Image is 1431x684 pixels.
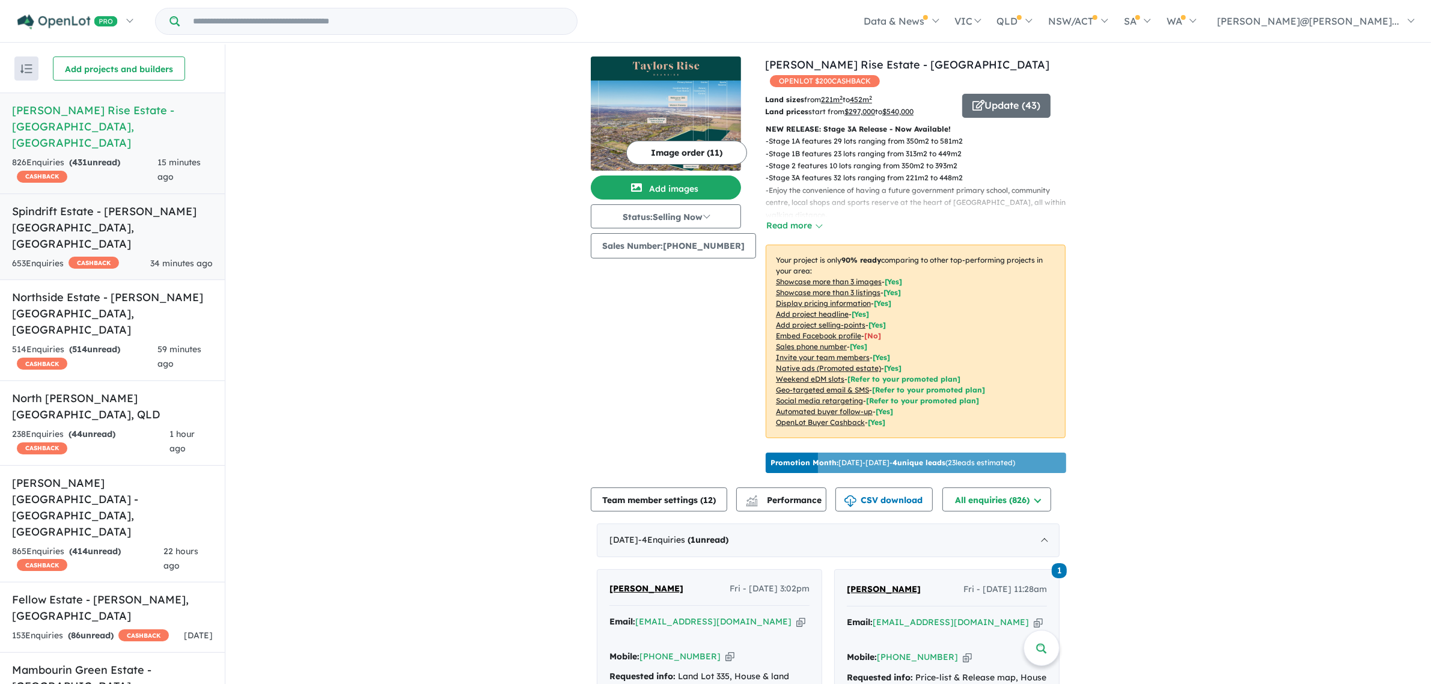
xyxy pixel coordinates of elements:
[844,107,875,116] u: $ 297,000
[766,245,1066,438] p: Your project is only comparing to other top-performing projects in your area: - - - - - - - - - -...
[591,204,741,228] button: Status:Selling Now
[872,385,985,394] span: [Refer to your promoted plan]
[840,94,843,101] sup: 2
[962,94,1051,118] button: Update (43)
[635,616,792,627] a: [EMAIL_ADDRESS][DOMAIN_NAME]
[17,14,118,29] img: Openlot PRO Logo White
[591,487,727,511] button: Team member settings (12)
[1052,562,1067,578] a: 1
[591,81,741,171] img: Taylors Rise Estate - Deanside
[169,429,195,454] span: 1 hour ago
[868,418,885,427] span: [Yes]
[703,495,713,505] span: 12
[638,534,728,545] span: - 4 Enquir ies
[850,95,872,104] u: 452 m
[847,652,877,662] strong: Mobile:
[765,107,808,116] b: Land prices
[770,457,1015,468] p: [DATE] - [DATE] - ( 23 leads estimated)
[844,495,856,507] img: download icon
[69,157,120,168] strong: ( unread)
[1034,616,1043,629] button: Copy
[746,499,758,507] img: bar-chart.svg
[609,671,676,682] strong: Requested info:
[69,344,120,355] strong: ( unread)
[847,584,921,594] span: [PERSON_NAME]
[68,630,114,641] strong: ( unread)
[609,616,635,627] strong: Email:
[591,176,741,200] button: Add images
[12,257,119,271] div: 653 Enquir ies
[873,617,1029,628] a: [EMAIL_ADDRESS][DOMAIN_NAME]
[182,8,575,34] input: Try estate name, suburb, builder or developer
[609,582,683,596] a: [PERSON_NAME]
[847,617,873,628] strong: Email:
[776,418,865,427] u: OpenLot Buyer Cashback
[157,157,201,182] span: 15 minutes ago
[821,95,843,104] u: 221 m
[766,172,1075,184] p: - Stage 3A features 32 lots ranging from 221m2 to 448m2
[776,364,881,373] u: Native ads (Promoted estate)
[596,61,736,76] img: Taylors Rise Estate - Deanside Logo
[776,288,880,297] u: Showcase more than 3 listings
[963,651,972,664] button: Copy
[882,107,914,116] u: $ 540,000
[17,171,67,183] span: CASHBACK
[852,310,869,319] span: [ Yes ]
[776,353,870,362] u: Invite your team members
[843,95,872,104] span: to
[591,233,756,258] button: Sales Number:[PHONE_NUMBER]
[841,255,881,264] b: 90 % ready
[776,342,847,351] u: Sales phone number
[12,629,169,643] div: 153 Enquir ies
[770,75,880,87] span: OPENLOT $ 200 CASHBACK
[765,94,953,106] p: from
[885,277,902,286] span: [ Yes ]
[770,458,838,467] b: Promotion Month:
[163,546,198,571] span: 22 hours ago
[963,582,1047,597] span: Fri - [DATE] 11:28am
[69,429,115,439] strong: ( unread)
[72,344,87,355] span: 514
[12,390,213,423] h5: North [PERSON_NAME][GEOGRAPHIC_DATA] , QLD
[626,141,747,165] button: Image order (11)
[730,582,810,596] span: Fri - [DATE] 3:02pm
[736,487,826,511] button: Performance
[776,299,871,308] u: Display pricing information
[875,107,914,116] span: to
[639,651,721,662] a: [PHONE_NUMBER]
[776,331,861,340] u: Embed Facebook profile
[69,546,121,557] strong: ( unread)
[850,342,867,351] span: [ Yes ]
[12,289,213,338] h5: Northside Estate - [PERSON_NAME][GEOGRAPHIC_DATA] , [GEOGRAPHIC_DATA]
[150,258,213,269] span: 34 minutes ago
[69,257,119,269] span: CASHBACK
[157,344,201,369] span: 59 minutes ago
[609,651,639,662] strong: Mobile:
[835,487,933,511] button: CSV download
[1052,563,1067,578] span: 1
[12,343,157,371] div: 514 Enquir ies
[776,385,869,394] u: Geo-targeted email & SMS
[874,299,891,308] span: [ Yes ]
[72,429,82,439] span: 44
[688,534,728,545] strong: ( unread)
[876,407,893,416] span: [Yes]
[776,320,865,329] u: Add project selling-points
[12,475,213,540] h5: [PERSON_NAME][GEOGRAPHIC_DATA] - [GEOGRAPHIC_DATA] , [GEOGRAPHIC_DATA]
[72,546,88,557] span: 414
[12,427,169,456] div: 238 Enquir ies
[17,559,67,571] span: CASHBACK
[17,358,67,370] span: CASHBACK
[847,672,913,683] strong: Requested info:
[776,310,849,319] u: Add project headline
[766,123,1066,135] p: NEW RELEASE: Stage 3A Release - Now Available!
[765,106,953,118] p: start from
[776,407,873,416] u: Automated buyer follow-up
[71,630,81,641] span: 86
[746,495,757,502] img: line-chart.svg
[53,56,185,81] button: Add projects and builders
[12,545,163,573] div: 865 Enquir ies
[776,374,844,383] u: Weekend eDM slots
[725,650,734,663] button: Copy
[591,56,741,171] a: Taylors Rise Estate - Deanside LogoTaylors Rise Estate - Deanside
